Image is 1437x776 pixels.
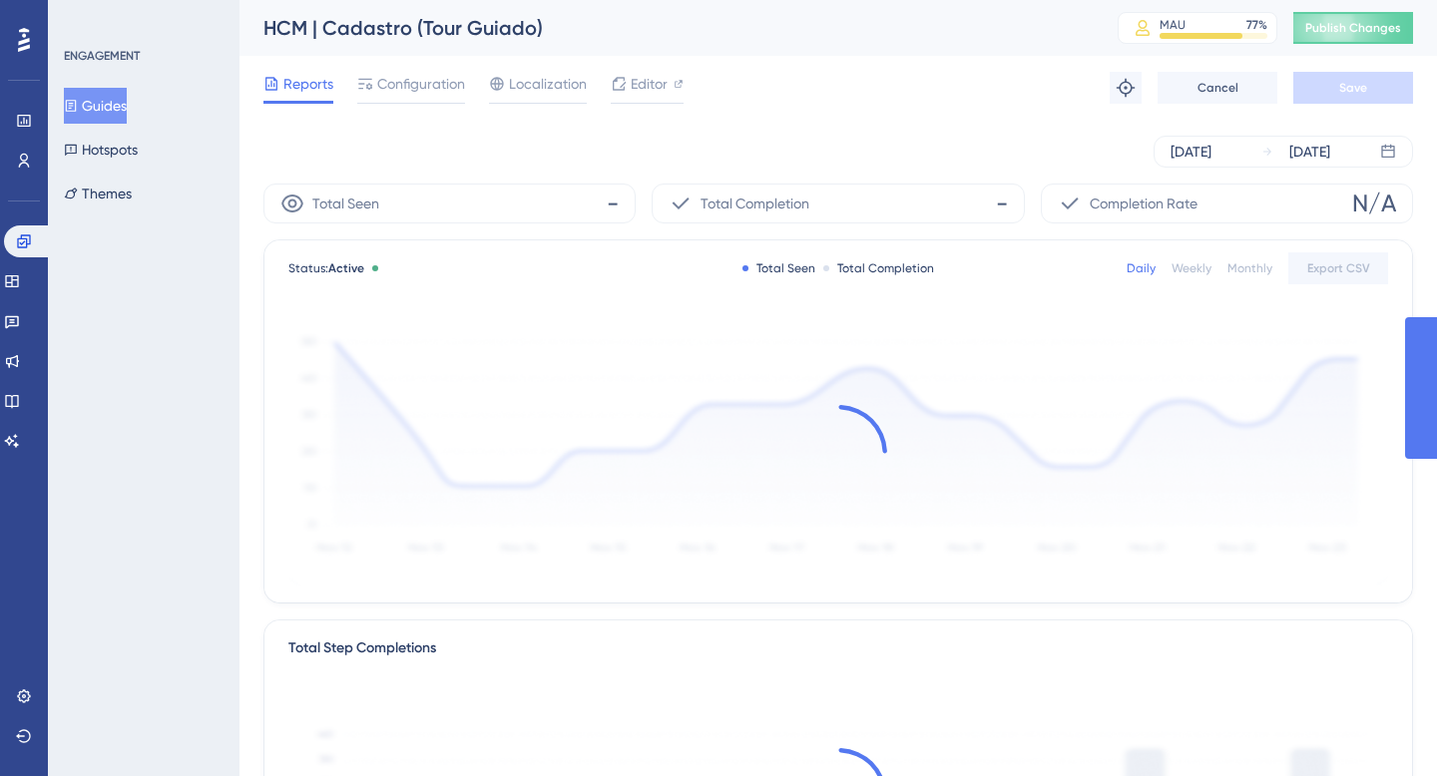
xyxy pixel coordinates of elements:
span: Configuration [377,72,465,96]
div: ENGAGEMENT [64,48,140,64]
button: Hotspots [64,132,138,168]
span: N/A [1352,188,1396,219]
div: 77 % [1246,17,1267,33]
div: Total Seen [742,260,815,276]
div: HCM | Cadastro (Tour Guiado) [263,14,1068,42]
div: Weekly [1172,260,1211,276]
button: Themes [64,176,132,211]
span: Reports [283,72,333,96]
div: MAU [1160,17,1186,33]
iframe: UserGuiding AI Assistant Launcher [1353,697,1413,757]
button: Guides [64,88,127,124]
span: Publish Changes [1305,20,1401,36]
span: Editor [631,72,668,96]
div: Total Completion [823,260,934,276]
div: [DATE] [1289,140,1330,164]
span: Localization [509,72,587,96]
span: Export CSV [1307,260,1370,276]
span: Total Completion [701,192,809,215]
div: Monthly [1227,260,1272,276]
span: Active [328,261,364,275]
span: Total Seen [312,192,379,215]
button: Cancel [1158,72,1277,104]
span: - [996,188,1008,219]
span: Save [1339,80,1367,96]
span: Status: [288,260,364,276]
span: - [607,188,619,219]
div: [DATE] [1171,140,1211,164]
button: Export CSV [1288,252,1388,284]
span: Cancel [1197,80,1238,96]
div: Daily [1127,260,1156,276]
button: Publish Changes [1293,12,1413,44]
div: Total Step Completions [288,636,436,660]
span: Completion Rate [1090,192,1197,215]
button: Save [1293,72,1413,104]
